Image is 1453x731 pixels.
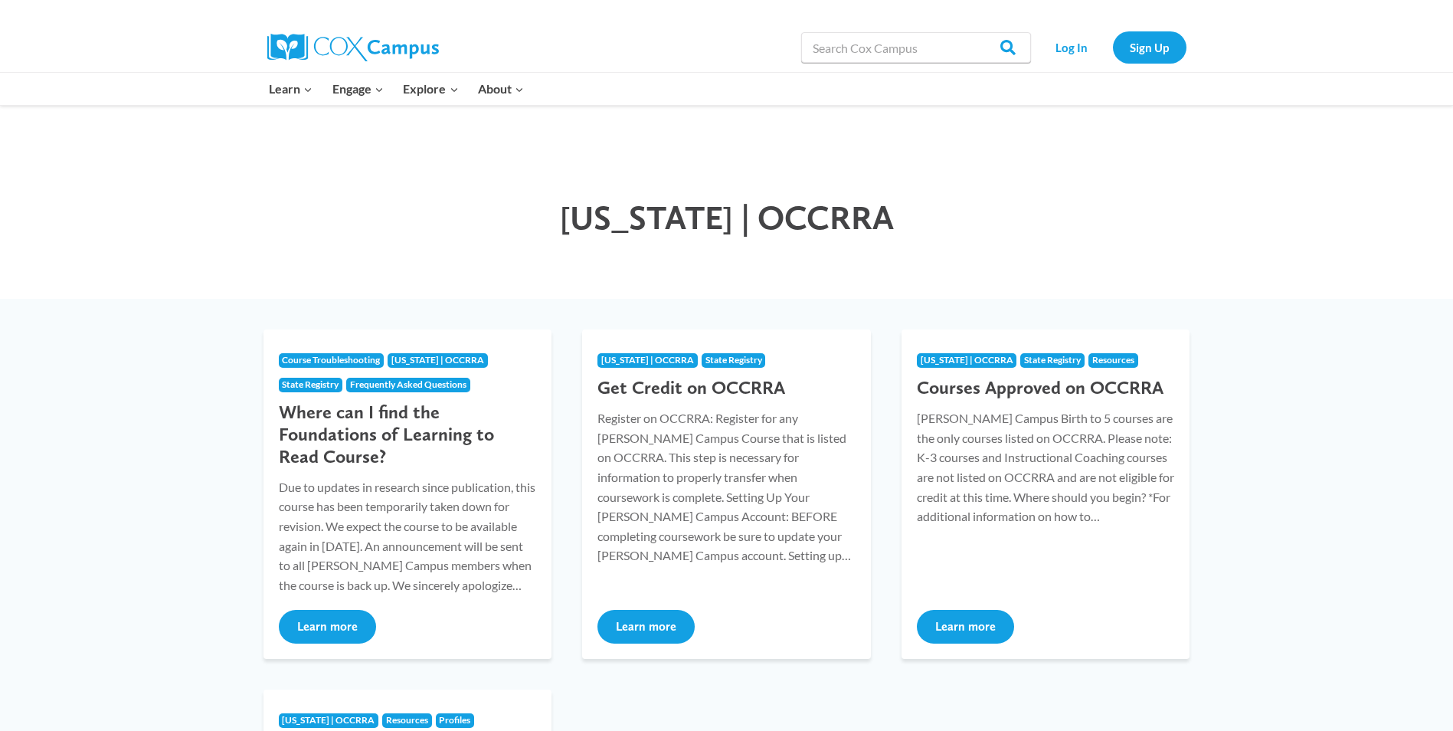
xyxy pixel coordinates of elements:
h3: Where can I find the Foundations of Learning to Read Course? [279,402,537,467]
p: Register on OCCRRA: Register for any [PERSON_NAME] Campus Course that is listed on OCCRRA. This s... [597,408,856,565]
span: State Registry [705,354,762,365]
span: Resources [1092,354,1134,365]
a: Course Troubleshooting[US_STATE] | OCCRRAState RegistryFrequently Asked Questions Where can I fin... [263,329,552,659]
span: Profiles [439,714,470,726]
a: [US_STATE] | OCCRRAState Registry Get Credit on OCCRRA Register on OCCRRA: Register for any [PERS... [582,329,871,659]
span: [US_STATE] | OCCRRA [391,354,484,365]
span: Learn [269,79,313,99]
p: Due to updates in research since publication, this course has been temporarily taken down for rev... [279,477,537,595]
span: Explore [403,79,458,99]
h3: Get Credit on OCCRRA [597,377,856,399]
img: Cox Campus [267,34,439,61]
h3: Courses Approved on OCCRRA [917,377,1175,399]
span: Engage [332,79,384,99]
span: State Registry [1024,354,1081,365]
nav: Secondary Navigation [1039,31,1186,63]
span: [US_STATE] | OCCRRA [282,714,375,726]
p: [PERSON_NAME] Campus Birth to 5 courses are the only courses listed on OCCRRA. Please note: K-3 c... [917,408,1175,526]
span: [US_STATE] | OCCRRA [560,197,894,238]
button: Learn more [279,610,376,644]
a: [US_STATE] | OCCRRAState RegistryResources Courses Approved on OCCRRA [PERSON_NAME] Campus Birth ... [902,329,1190,659]
span: Resources [386,714,428,726]
span: About [478,79,524,99]
span: State Registry [282,379,339,390]
span: Course Troubleshooting [282,354,380,365]
button: Learn more [917,610,1014,644]
input: Search Cox Campus [801,32,1031,63]
a: Sign Up [1113,31,1186,63]
a: Log In [1039,31,1105,63]
span: Frequently Asked Questions [350,379,466,390]
nav: Primary Navigation [260,73,534,105]
span: [US_STATE] | OCCRRA [601,354,694,365]
span: [US_STATE] | OCCRRA [921,354,1013,365]
button: Learn more [597,610,695,644]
